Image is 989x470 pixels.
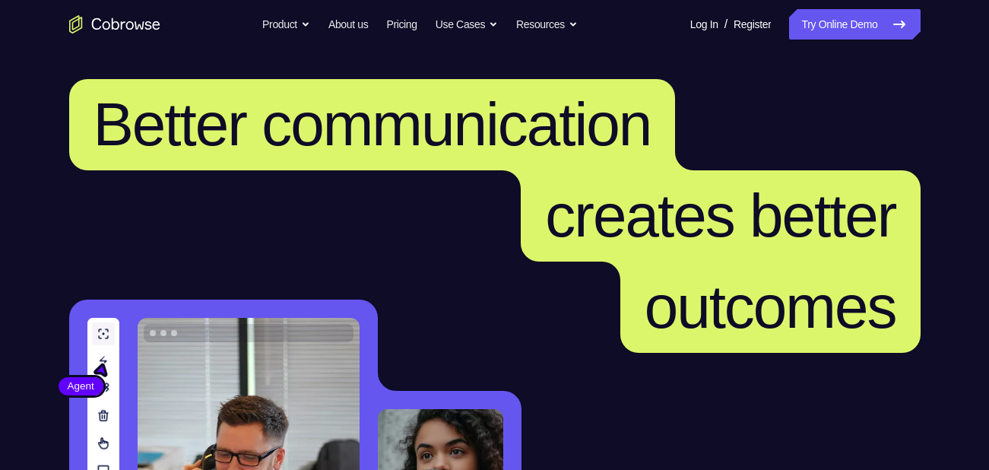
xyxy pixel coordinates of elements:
[690,9,718,40] a: Log In
[262,9,310,40] button: Product
[734,9,771,40] a: Register
[94,91,651,158] span: Better communication
[645,273,896,341] span: outcomes
[69,15,160,33] a: Go to the home page
[59,379,103,394] span: Agent
[516,9,578,40] button: Resources
[789,9,920,40] a: Try Online Demo
[545,182,895,249] span: creates better
[436,9,498,40] button: Use Cases
[386,9,417,40] a: Pricing
[328,9,368,40] a: About us
[724,15,727,33] span: /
